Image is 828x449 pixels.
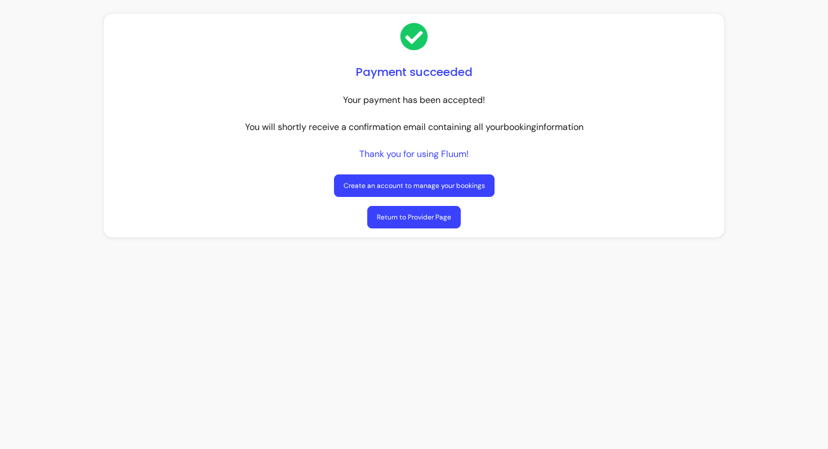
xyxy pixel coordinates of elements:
[245,120,584,134] p: You will shortly receive a confirmation email containing all your booking information
[343,93,485,107] p: Your payment has been accepted!
[359,147,469,161] p: Thank you for using Fluum!
[334,174,495,197] a: Create an account to manage your bookings
[356,64,473,80] h1: Payment succeeded
[367,206,461,228] a: Return to Provider Page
